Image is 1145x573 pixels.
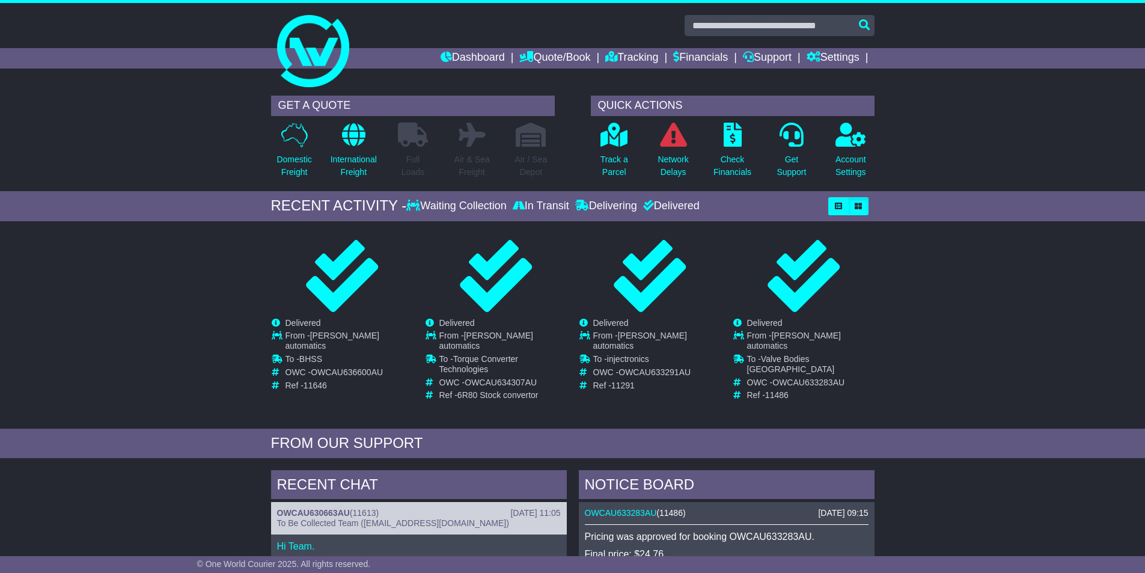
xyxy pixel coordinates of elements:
span: OWCAU636600AU [311,367,383,377]
span: OWCAU634307AU [465,378,537,387]
td: To - [593,354,720,367]
span: To Be Collected Team ([EMAIL_ADDRESS][DOMAIN_NAME]) [277,518,509,528]
td: Ref - [593,381,720,391]
a: GetSupport [776,122,807,185]
span: Valve Bodies [GEOGRAPHIC_DATA] [747,354,835,374]
div: Delivering [572,200,640,213]
a: OWCAU630663AU [277,508,350,518]
div: In Transit [510,200,572,213]
a: AccountSettings [835,122,867,185]
p: International Freight [331,153,377,179]
td: Ref - [285,381,412,391]
p: Pricing was approved for booking OWCAU633283AU. [585,531,869,542]
p: Track a Parcel [600,153,628,179]
a: Tracking [605,48,658,69]
span: [PERSON_NAME] automatics [747,331,841,351]
p: Get Support [777,153,806,179]
td: To - [285,354,412,367]
p: Check Financials [713,153,751,179]
p: Air / Sea Depot [515,153,548,179]
p: Network Delays [658,153,688,179]
div: Delivered [640,200,700,213]
div: GET A QUOTE [271,96,555,116]
div: ( ) [585,508,869,518]
div: QUICK ACTIONS [591,96,875,116]
span: injectronics [607,354,649,364]
a: CheckFinancials [713,122,752,185]
p: Full Loads [398,153,428,179]
span: Delivered [593,318,629,328]
p: Air & Sea Freight [454,153,490,179]
a: Quote/Book [519,48,590,69]
p: Final price: $24.76. [585,548,869,560]
span: 11291 [611,381,635,390]
td: OWC - [285,367,412,381]
p: Account Settings [835,153,866,179]
td: To - [747,354,874,378]
span: Delivered [747,318,783,328]
td: From - [747,331,874,354]
span: 11613 [353,508,376,518]
td: OWC - [593,367,720,381]
td: From - [439,331,566,354]
div: Waiting Collection [406,200,509,213]
span: OWCAU633291AU [618,367,691,377]
div: ( ) [277,508,561,518]
span: OWCAU633283AU [772,378,844,387]
span: 6R80 Stock convertor [457,390,539,400]
a: InternationalFreight [330,122,377,185]
a: OWCAU633283AU [585,508,657,518]
a: DomesticFreight [276,122,312,185]
td: From - [593,331,720,354]
div: RECENT CHAT [271,470,567,503]
span: [PERSON_NAME] automatics [593,331,687,351]
a: Support [743,48,792,69]
span: [PERSON_NAME] automatics [285,331,379,351]
td: OWC - [439,378,566,391]
td: OWC - [747,378,874,391]
span: 11486 [659,508,683,518]
a: NetworkDelays [657,122,689,185]
span: Delivered [439,318,475,328]
td: Ref - [439,390,566,400]
a: Track aParcel [600,122,629,185]
div: FROM OUR SUPPORT [271,435,875,452]
td: To - [439,354,566,378]
div: RECENT ACTIVITY - [271,197,407,215]
span: Torque Converter Technologies [439,354,519,374]
span: BHSS [299,354,322,364]
div: [DATE] 09:15 [818,508,868,518]
span: [PERSON_NAME] automatics [439,331,533,351]
div: NOTICE BOARD [579,470,875,503]
td: From - [285,331,412,354]
p: Domestic Freight [276,153,311,179]
span: 11646 [304,381,327,390]
a: Dashboard [441,48,505,69]
span: 11486 [765,390,789,400]
div: [DATE] 11:05 [510,508,560,518]
a: Settings [807,48,860,69]
a: Financials [673,48,728,69]
span: Delivered [285,318,321,328]
td: Ref - [747,390,874,400]
span: © One World Courier 2025. All rights reserved. [197,559,371,569]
